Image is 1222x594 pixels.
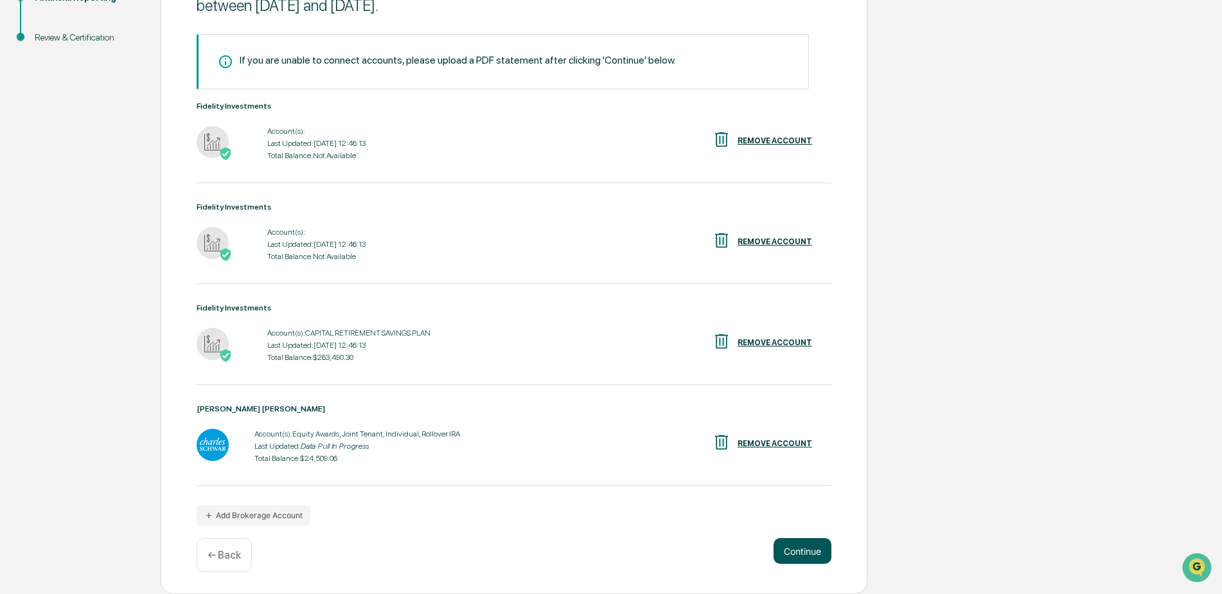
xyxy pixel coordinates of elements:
[254,442,460,451] div: Last Updated:
[738,338,812,347] div: REMOVE ACCOUNT
[712,433,731,452] img: REMOVE ACCOUNT
[13,98,36,122] img: 1746055101610-c473b297-6a78-478c-a979-82029cc54cd1
[218,102,234,118] button: Start new chat
[267,127,366,136] div: Account(s):
[8,157,88,180] a: 🖐️Preclearance
[197,303,831,312] div: Fidelity Investments
[712,231,731,250] img: REMOVE ACCOUNT
[13,163,23,174] div: 🖐️
[267,151,366,160] div: Total Balance: Not Available
[35,31,140,44] div: Review & Certification
[197,203,831,212] div: Fidelity Investments
[93,163,103,174] div: 🗄️
[267,139,366,148] div: Last Updated: [DATE] 12:46:13
[738,136,812,145] div: REMOVE ACCOUNT
[219,248,232,261] img: Active
[1181,552,1216,586] iframe: Open customer support
[197,227,229,259] img: Fidelity Investments - Active
[91,217,155,228] a: Powered byPylon
[197,429,229,461] img: Charles Schwab - Data Pull In Progress
[13,27,234,48] p: How can we help?
[738,439,812,448] div: REMOVE ACCOUNT
[219,349,232,362] img: Active
[254,429,460,438] div: Account(s): Equity Awards, Joint Tenant, Individual, Rollover IRA
[197,505,310,526] button: Add Brokerage Account
[88,157,164,180] a: 🗄️Attestations
[301,442,369,451] i: Data Pull In Progress
[738,237,812,246] div: REMOVE ACCOUNT
[8,181,86,204] a: 🔎Data Lookup
[267,240,366,249] div: Last Updated: [DATE] 12:46:13
[254,454,460,463] div: Total Balance: $24,509.06
[26,186,81,199] span: Data Lookup
[197,126,229,158] img: Fidelity Investments - Active
[44,98,211,111] div: Start new chat
[712,332,731,351] img: REMOVE ACCOUNT
[13,188,23,198] div: 🔎
[197,102,831,111] div: Fidelity Investments
[712,130,731,149] img: REMOVE ACCOUNT
[197,328,229,360] img: Fidelity Investments - Active
[197,404,831,413] div: [PERSON_NAME] [PERSON_NAME]
[267,341,430,350] div: Last Updated: [DATE] 12:46:13
[267,353,430,362] div: Total Balance: $263,490.30
[208,549,241,561] p: ← Back
[128,218,155,228] span: Pylon
[219,147,232,160] img: Active
[26,162,83,175] span: Preclearance
[267,228,366,237] div: Account(s):
[44,111,163,122] div: We're available if you need us!
[267,328,430,337] div: Account(s): CAPITAL RETIREMENT SAVINGS PLAN
[267,252,366,261] div: Total Balance: Not Available
[106,162,159,175] span: Attestations
[240,54,676,66] div: If you are unable to connect accounts, please upload a PDF statement after clicking 'Continue' be...
[774,538,831,564] button: Continue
